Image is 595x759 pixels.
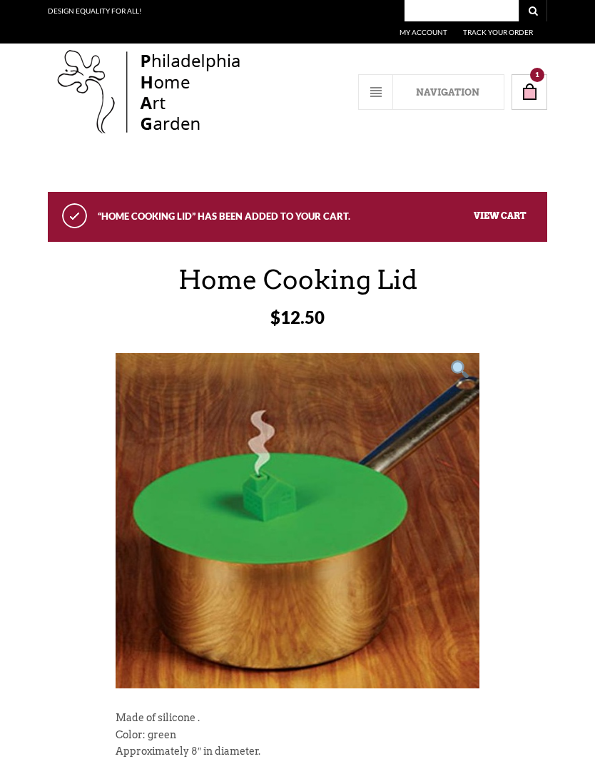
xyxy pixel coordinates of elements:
[512,74,547,110] a: 1
[116,727,479,744] p: Color: green
[400,28,447,36] a: My Account
[178,264,417,295] span: Home Cooking Lid
[270,307,325,327] bdi: 12.50
[116,710,479,727] p: Made of silicone .
[530,68,544,82] span: 1
[463,28,533,36] a: Track Your Order
[48,192,547,242] div: “Home Cooking Lid” has been added to your cart.
[474,210,526,220] a: View cart
[270,307,280,327] span: $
